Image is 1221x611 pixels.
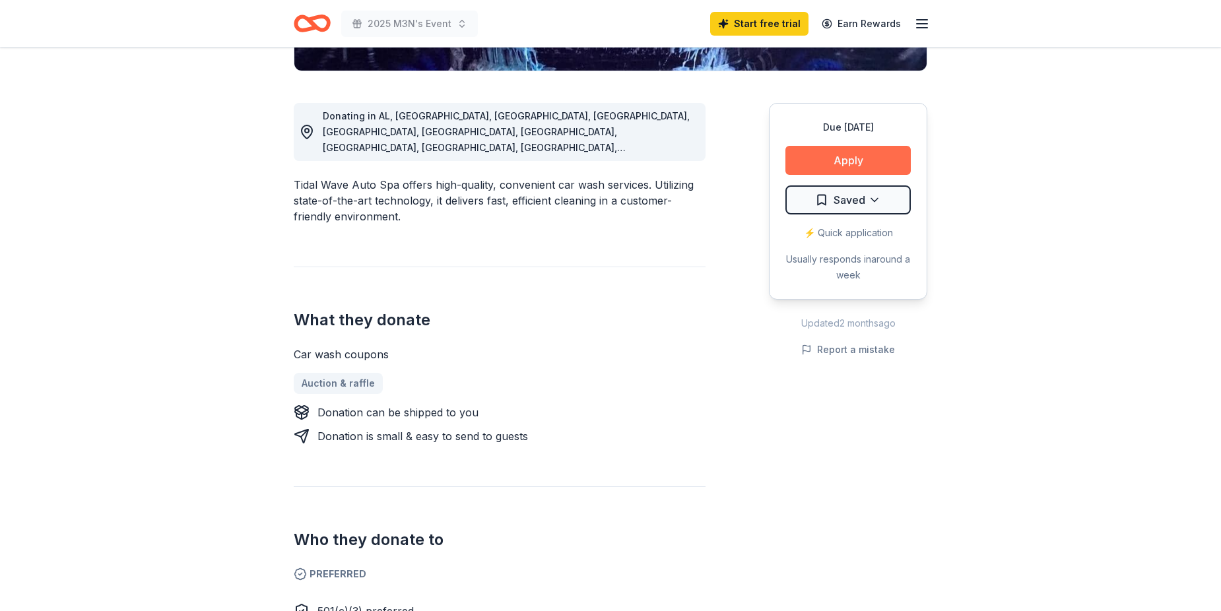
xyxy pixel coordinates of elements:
[323,110,690,232] span: Donating in AL, [GEOGRAPHIC_DATA], [GEOGRAPHIC_DATA], [GEOGRAPHIC_DATA], [GEOGRAPHIC_DATA], [GEOG...
[294,346,706,362] div: Car wash coupons
[294,8,331,39] a: Home
[294,566,706,582] span: Preferred
[294,529,706,550] h2: Who they donate to
[317,428,528,444] div: Donation is small & easy to send to guests
[341,11,478,37] button: 2025 M3N's Event
[834,191,865,209] span: Saved
[294,373,383,394] a: Auction & raffle
[368,16,451,32] span: 2025 M3N's Event
[785,251,911,283] div: Usually responds in around a week
[785,185,911,214] button: Saved
[769,315,927,331] div: Updated 2 months ago
[294,309,706,331] h2: What they donate
[801,342,895,358] button: Report a mistake
[785,225,911,241] div: ⚡️ Quick application
[814,12,909,36] a: Earn Rewards
[294,177,706,224] div: Tidal Wave Auto Spa offers high-quality, convenient car wash services. Utilizing state-of-the-art...
[317,404,478,420] div: Donation can be shipped to you
[785,146,911,175] button: Apply
[785,119,911,135] div: Due [DATE]
[710,12,808,36] a: Start free trial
